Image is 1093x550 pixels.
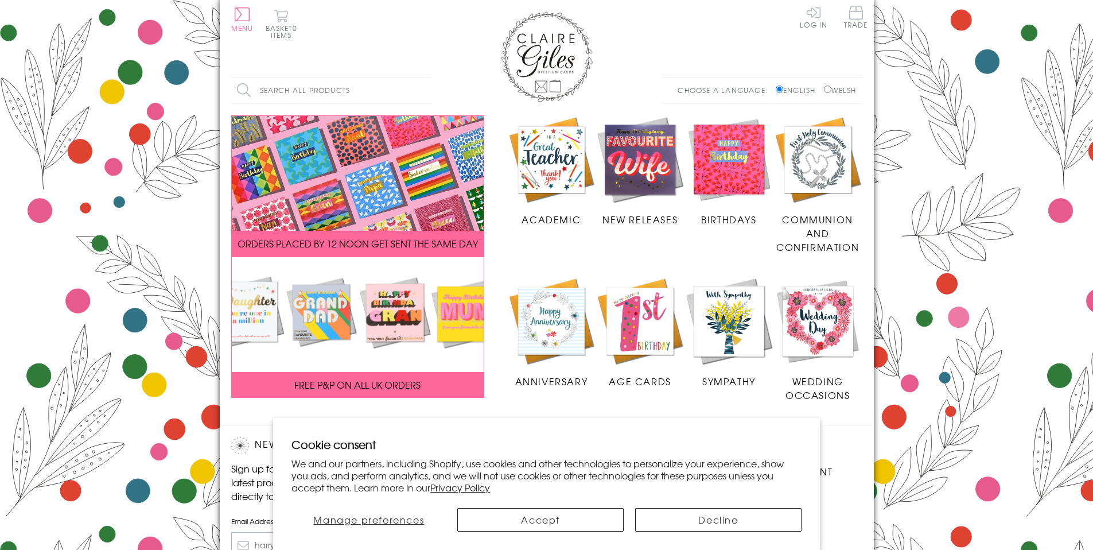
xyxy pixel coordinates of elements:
input: English [776,86,783,93]
a: Academic [507,115,596,227]
span: Communion and Confirmation [776,212,859,254]
span: Birthdays [701,212,756,226]
span: New Releases [602,212,678,226]
span: 0 items [271,23,297,40]
input: Search [421,78,432,103]
a: Privacy Policy [430,481,490,494]
p: Sign up for our newsletter to receive the latest product launches, news and offers directly to yo... [231,462,426,503]
a: Trade [844,6,868,30]
h2: Newsletter [231,437,426,454]
button: Accept [457,508,624,532]
span: ORDERS PLACED BY 12 NOON GET SENT THE SAME DAY [238,237,478,250]
a: Age Cards [596,277,684,388]
span: Wedding Occasions [785,374,850,402]
button: Decline [635,508,802,532]
span: Manage preferences [313,513,424,526]
label: Email Address [231,516,426,526]
span: FREE P&P ON ALL UK ORDERS [294,378,421,392]
button: Menu [231,7,254,32]
a: Communion and Confirmation [773,115,862,254]
p: Choose a language: [678,85,773,95]
h2: Cookie consent [291,436,802,452]
span: Age Cards [609,374,671,388]
a: Wedding Occasions [773,277,862,402]
button: Manage preferences [291,508,446,532]
span: Academic [522,212,581,226]
a: Anniversary [507,277,596,388]
a: Log In [800,6,827,28]
input: Search all products [231,78,432,103]
label: Welsh [824,85,857,95]
span: Sympathy [702,374,756,388]
input: Welsh [824,86,831,93]
a: Birthdays [684,115,773,227]
span: Menu [231,23,254,33]
img: Claire Giles Greetings Cards [501,11,593,102]
label: English [776,85,821,95]
button: Basket0 items [266,9,297,38]
span: Trade [844,6,868,28]
p: We and our partners, including Shopify, use cookies and other technologies to personalize your ex... [291,458,802,493]
a: Sympathy [684,277,773,388]
a: New Releases [596,115,684,227]
span: Anniversary [515,374,588,388]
